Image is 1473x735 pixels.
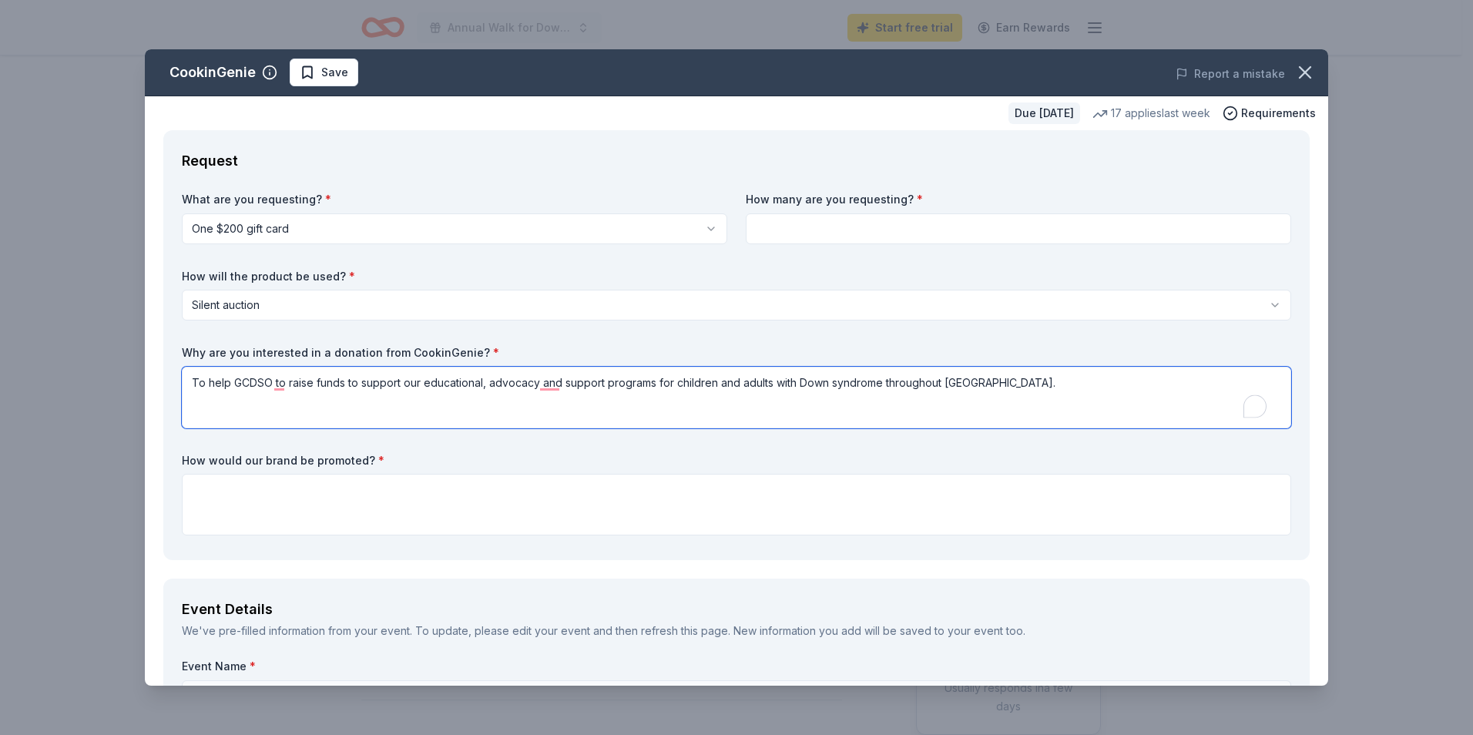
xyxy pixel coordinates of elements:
button: Save [290,59,358,86]
div: Request [182,149,1291,173]
div: We've pre-filled information from your event. To update, please edit your event and then refresh ... [182,622,1291,640]
span: Requirements [1241,104,1316,123]
label: How will the product be used? [182,269,1291,284]
label: How many are you requesting? [746,192,1291,207]
button: Requirements [1223,104,1316,123]
span: Save [321,63,348,82]
label: Why are you interested in a donation from CookinGenie? [182,345,1291,361]
label: What are you requesting? [182,192,727,207]
div: 17 applies last week [1092,104,1210,123]
div: Event Details [182,597,1291,622]
textarea: To enrich screen reader interactions, please activate Accessibility in Grammarly extension settings [182,367,1291,428]
div: Due [DATE] [1008,102,1080,124]
div: CookinGenie [169,60,256,85]
label: Event Name [182,659,1291,674]
label: How would our brand be promoted? [182,453,1291,468]
button: Report a mistake [1176,65,1285,83]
